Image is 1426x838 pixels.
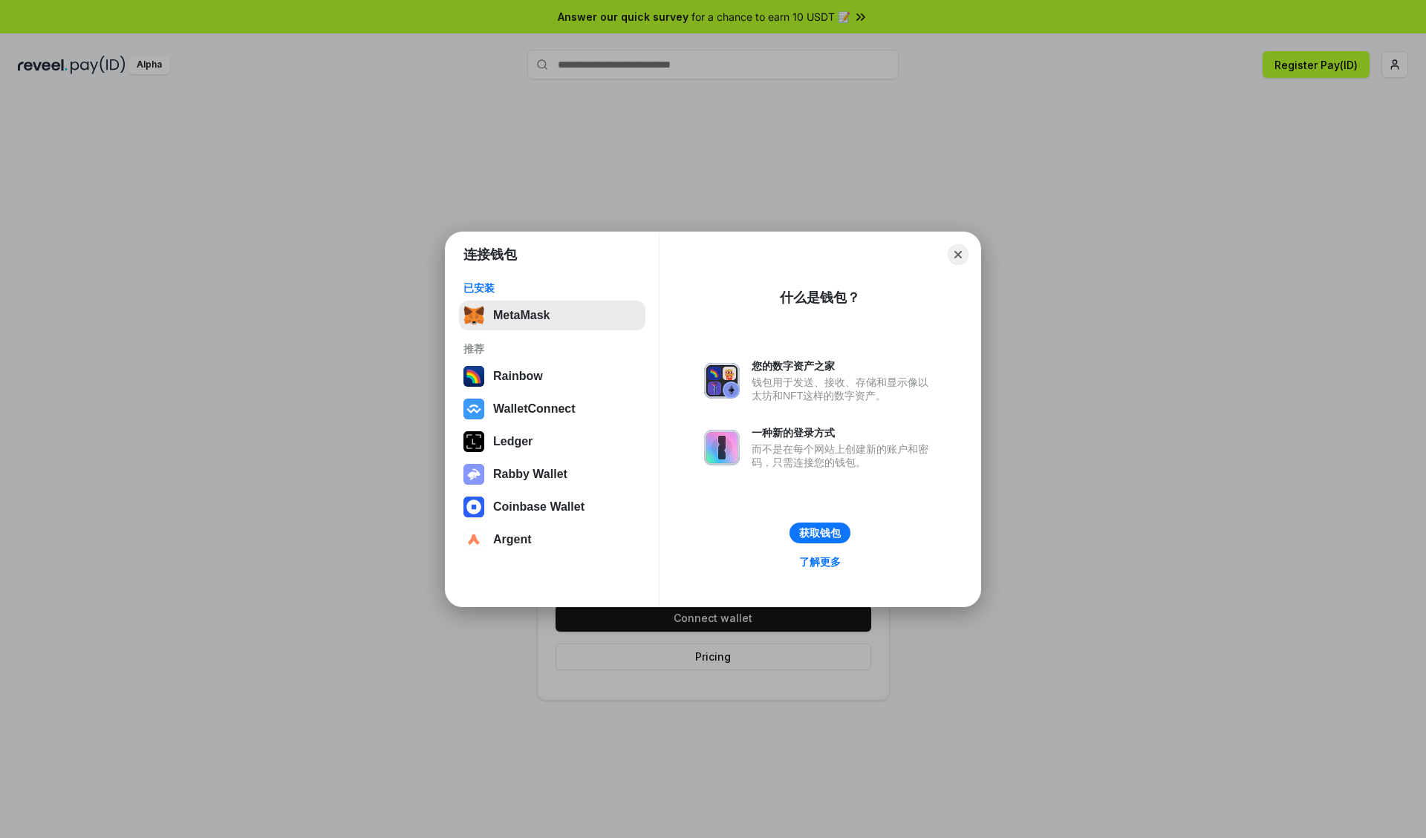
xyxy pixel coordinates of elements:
[459,459,645,489] button: Rabby Wallet
[948,244,968,265] button: Close
[463,281,641,295] div: 已安装
[799,555,841,569] div: 了解更多
[493,468,567,481] div: Rabby Wallet
[493,500,585,514] div: Coinbase Wallet
[799,526,841,540] div: 获取钱包
[790,552,850,572] a: 了解更多
[704,363,740,399] img: svg+xml,%3Csvg%20xmlns%3D%22http%3A%2F%2Fwww.w3.org%2F2000%2Fsvg%22%20fill%3D%22none%22%20viewBox...
[459,394,645,424] button: WalletConnect
[463,399,484,419] img: svg+xml,%3Csvg%20width%3D%2228%22%20height%3D%2228%22%20viewBox%3D%220%200%2028%2028%22%20fill%3D...
[463,342,641,356] div: 推荐
[493,435,533,448] div: Ledger
[493,309,550,322] div: MetaMask
[752,442,936,469] div: 而不是在每个网站上创建新的账户和密码，只需连接您的钱包。
[493,370,543,383] div: Rainbow
[459,427,645,456] button: Ledger
[789,523,850,543] button: 获取钱包
[463,366,484,387] img: svg+xml,%3Csvg%20width%3D%22120%22%20height%3D%22120%22%20viewBox%3D%220%200%20120%20120%22%20fil...
[463,305,484,326] img: svg+xml,%3Csvg%20fill%3D%22none%22%20height%3D%2233%22%20viewBox%3D%220%200%2035%2033%22%20width%...
[463,431,484,452] img: svg+xml,%3Csvg%20xmlns%3D%22http%3A%2F%2Fwww.w3.org%2F2000%2Fsvg%22%20width%3D%2228%22%20height%3...
[463,529,484,550] img: svg+xml,%3Csvg%20width%3D%2228%22%20height%3D%2228%22%20viewBox%3D%220%200%2028%2028%22%20fill%3D...
[459,525,645,554] button: Argent
[459,301,645,330] button: MetaMask
[463,464,484,485] img: svg+xml,%3Csvg%20xmlns%3D%22http%3A%2F%2Fwww.w3.org%2F2000%2Fsvg%22%20fill%3D%22none%22%20viewBox...
[463,497,484,517] img: svg+xml,%3Csvg%20width%3D%2228%22%20height%3D%2228%22%20viewBox%3D%220%200%2028%2028%22%20fill%3D...
[752,359,936,373] div: 您的数字资产之家
[459,492,645,522] button: Coinbase Wallet
[704,430,740,465] img: svg+xml,%3Csvg%20xmlns%3D%22http%3A%2F%2Fwww.w3.org%2F2000%2Fsvg%22%20fill%3D%22none%22%20viewBox...
[493,402,576,416] div: WalletConnect
[752,376,936,402] div: 钱包用于发送、接收、存储和显示像以太坊和NFT这样的数字资产。
[752,426,936,439] div: 一种新的登录方式
[463,246,517,263] h1: 连接钱包
[780,289,860,307] div: 什么是钱包？
[493,533,532,546] div: Argent
[459,361,645,391] button: Rainbow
